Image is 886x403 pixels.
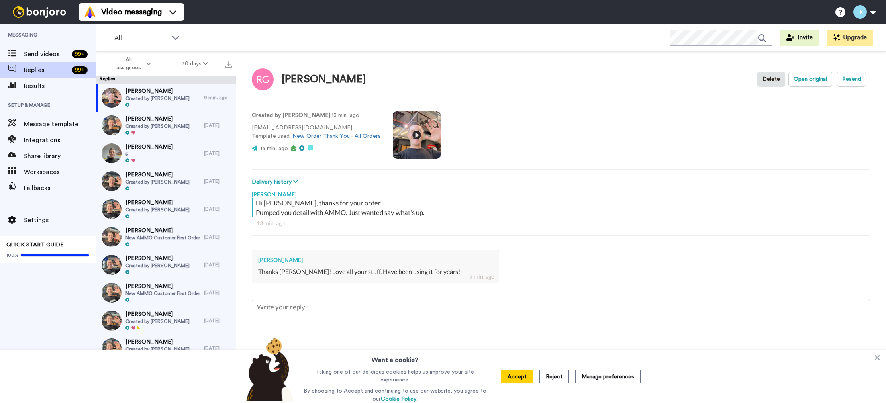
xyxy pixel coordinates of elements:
[102,338,122,358] img: 2e396b9f-2c64-4f08-bb3f-c2d2f5807d1b-thumb.jpg
[125,179,190,185] span: Created by [PERSON_NAME]
[302,368,488,384] p: Taking one of our delicious cookies helps us improve your site experience.
[167,57,223,71] button: 30 days
[223,58,234,70] button: Export all results that match these filters now.
[125,262,190,269] span: Created by [PERSON_NAME]
[252,124,381,141] p: [EMAIL_ADDRESS][DOMAIN_NAME] Template used:
[96,251,236,279] a: [PERSON_NAME]Created by [PERSON_NAME][DATE]
[112,56,145,72] span: All assignees
[539,370,569,383] button: Reject
[102,311,122,331] img: 2fef168f-0899-4b34-b54b-031682b7e84d-thumb.jpg
[96,139,236,167] a: [PERSON_NAME]5[DATE]
[837,72,866,87] button: Resend
[260,146,288,151] span: 13 min. ago
[96,112,236,139] a: [PERSON_NAME]Created by [PERSON_NAME][DATE]
[102,115,122,135] img: cf7e1fab-af46-43bd-a438-691900b92582-thumb.jpg
[125,151,173,157] span: 5
[125,207,190,213] span: Created by [PERSON_NAME]
[204,178,232,184] div: [DATE]
[24,81,96,91] span: Results
[125,310,190,318] span: [PERSON_NAME]
[96,76,236,84] div: Replies
[97,53,167,75] button: All assignees
[780,30,819,46] button: Invite
[96,307,236,335] a: [PERSON_NAME]Created by [PERSON_NAME][DATE]
[24,119,96,129] span: Message template
[252,178,300,186] button: Delivery history
[204,290,232,296] div: [DATE]
[225,61,232,68] img: export.svg
[24,183,96,193] span: Fallbacks
[96,167,236,195] a: [PERSON_NAME]Created by [PERSON_NAME][DATE]
[96,279,236,307] a: [PERSON_NAME]New AMMO Customer First Order[DATE]
[757,72,785,87] button: Delete
[125,87,190,95] span: [PERSON_NAME]
[102,88,122,108] img: 665cf216-2532-42d3-9b6f-95c62a541016-thumb.jpg
[204,345,232,352] div: [DATE]
[125,282,200,290] span: [PERSON_NAME]
[302,387,488,403] p: By choosing to Accept and continuing to use our website, you agree to our .
[6,252,19,258] span: 100%
[125,290,200,297] span: New AMMO Customer First Order
[125,318,190,325] span: Created by [PERSON_NAME]
[204,234,232,240] div: [DATE]
[102,143,122,163] img: 0028b2c9-cbd8-4f29-b8df-b83417b2479e-thumb.jpg
[24,49,69,59] span: Send videos
[96,335,236,362] a: [PERSON_NAME]Created by [PERSON_NAME][DATE]
[292,133,381,139] a: New Order Thank You - All Orders
[125,171,190,179] span: [PERSON_NAME]
[252,186,870,198] div: [PERSON_NAME]
[252,68,274,90] img: Image of Reid Griffith
[501,370,533,383] button: Accept
[282,74,366,85] div: [PERSON_NAME]
[24,151,96,161] span: Share library
[125,346,190,352] span: Created by [PERSON_NAME]
[575,370,641,383] button: Manage preferences
[125,199,190,207] span: [PERSON_NAME]
[125,254,190,262] span: [PERSON_NAME]
[125,235,200,241] span: New AMMO Customer First Order
[204,206,232,212] div: [DATE]
[204,317,232,324] div: [DATE]
[125,227,200,235] span: [PERSON_NAME]
[102,171,122,191] img: 6bc86f84-24dd-4bd1-99e0-f7a3b01953cd-thumb.jpg
[204,150,232,157] div: [DATE]
[84,6,96,18] img: vm-color.svg
[96,223,236,251] a: [PERSON_NAME]New AMMO Customer First Order[DATE]
[256,198,868,217] div: Hi [PERSON_NAME], thanks for your order! Pumped you detail with AMMO. Just wanted say what's up.
[204,122,232,129] div: [DATE]
[125,95,190,102] span: Created by [PERSON_NAME]
[102,283,122,303] img: 4f4874a3-5381-4151-92c1-9c91d95fa918-thumb.jpg
[24,167,96,177] span: Workspaces
[827,30,873,46] button: Upgrade
[252,113,330,118] strong: Created by [PERSON_NAME]
[788,72,832,87] button: Open original
[125,123,190,129] span: Created by [PERSON_NAME]
[10,6,69,18] img: bj-logo-header-white.svg
[72,50,88,58] div: 99 +
[381,396,416,402] a: Cookie Policy
[24,215,96,225] span: Settings
[96,195,236,223] a: [PERSON_NAME]Created by [PERSON_NAME][DATE]
[114,33,168,43] span: All
[204,94,232,101] div: 9 min. ago
[24,65,69,75] span: Replies
[125,143,173,151] span: [PERSON_NAME]
[469,273,494,281] div: 9 min. ago
[96,84,236,112] a: [PERSON_NAME]Created by [PERSON_NAME]9 min. ago
[125,115,190,123] span: [PERSON_NAME]
[257,219,865,227] div: 13 min. ago
[102,255,122,275] img: e43cc3b9-bb56-42bd-b069-65345e2c5fb8-thumb.jpg
[239,338,298,401] img: bear-with-cookie.png
[102,227,122,247] img: fa360f0e-48f3-4330-9f8f-972bf9379b48-thumb.jpg
[258,267,493,276] div: Thanks [PERSON_NAME]! Love all your stuff. Have been using it for years!
[6,242,64,248] span: QUICK START GUIDE
[258,256,493,264] div: [PERSON_NAME]
[72,66,88,74] div: 99 +
[204,262,232,268] div: [DATE]
[125,338,190,346] span: [PERSON_NAME]
[102,199,122,219] img: 2e396b9f-2c64-4f08-bb3f-c2d2f5807d1b-thumb.jpg
[24,135,96,145] span: Integrations
[372,350,418,365] h3: Want a cookie?
[101,6,162,18] span: Video messaging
